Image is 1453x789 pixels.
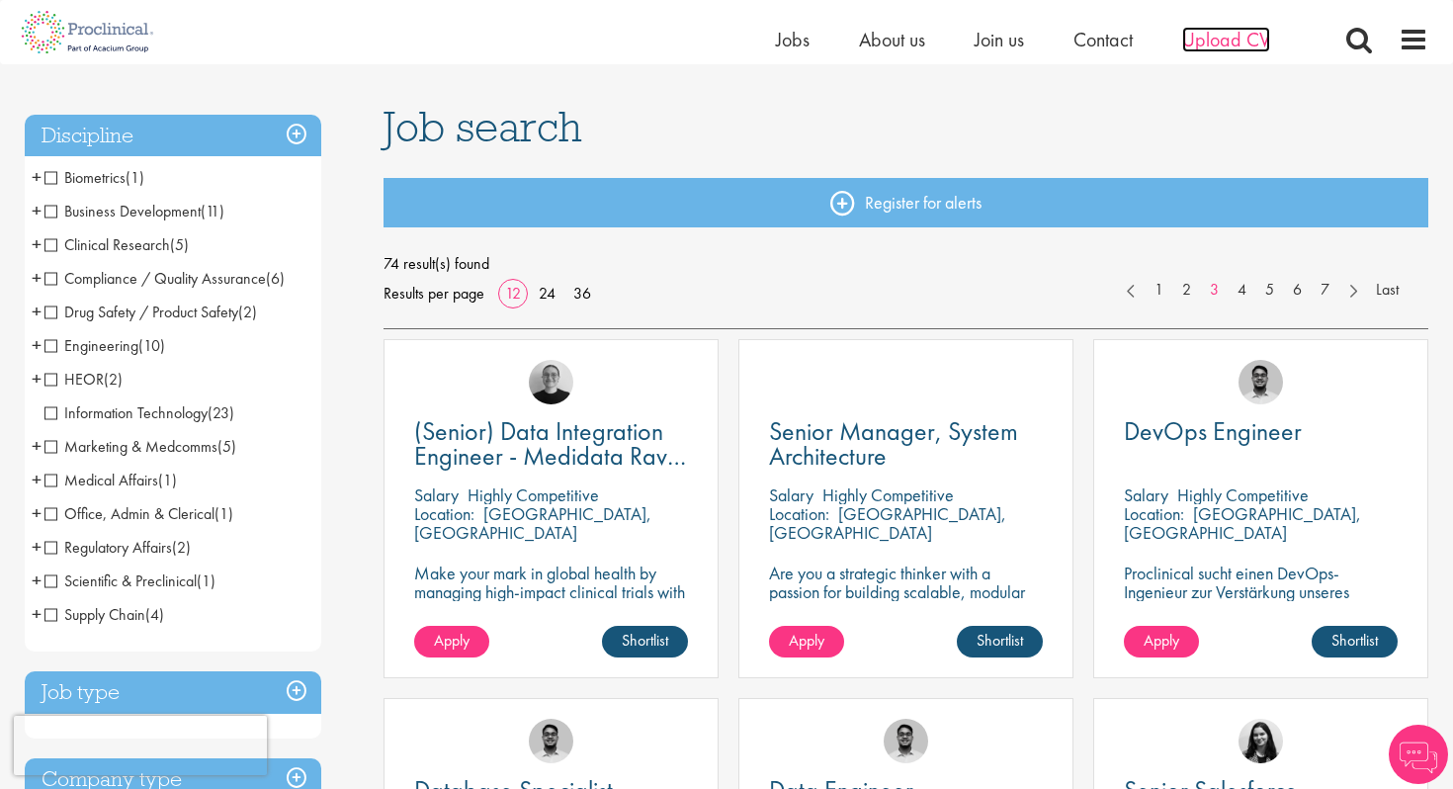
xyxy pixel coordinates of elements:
a: 5 [1255,279,1284,302]
span: Location: [414,502,474,525]
span: Senior Manager, System Architecture [769,414,1018,473]
span: (Senior) Data Integration Engineer - Medidata Rave Specialized [414,414,686,497]
span: Office, Admin & Clerical [44,503,214,524]
p: Highly Competitive [822,483,954,506]
a: About us [859,27,925,52]
a: Jobs [776,27,810,52]
span: (5) [217,436,236,457]
a: 7 [1311,279,1339,302]
a: Shortlist [957,626,1043,657]
a: Join us [975,27,1024,52]
span: (11) [201,201,224,221]
span: (1) [197,570,215,591]
span: Clinical Research [44,234,189,255]
a: 1 [1145,279,1173,302]
span: Supply Chain [44,604,164,625]
iframe: reCAPTCHA [14,716,267,775]
span: Compliance / Quality Assurance [44,268,266,289]
a: 36 [566,283,598,304]
span: Compliance / Quality Assurance [44,268,285,289]
span: Salary [1124,483,1168,506]
a: Register for alerts [384,178,1429,227]
span: Marketing & Medcomms [44,436,217,457]
span: HEOR [44,369,104,390]
a: 6 [1283,279,1312,302]
span: Biometrics [44,167,144,188]
span: Drug Safety / Product Safety [44,302,257,322]
p: Highly Competitive [1177,483,1309,506]
a: Apply [769,626,844,657]
span: Scientific & Preclinical [44,570,197,591]
span: Clinical Research [44,234,170,255]
a: (Senior) Data Integration Engineer - Medidata Rave Specialized [414,419,688,469]
span: Information Technology [44,402,208,423]
img: Indre Stankeviciute [1239,719,1283,763]
a: Last [1366,279,1409,302]
h3: Discipline [25,115,321,157]
a: Contact [1073,27,1133,52]
span: Job search [384,100,582,153]
span: + [32,498,42,528]
img: Timothy Deschamps [1239,360,1283,404]
span: Regulatory Affairs [44,537,191,558]
a: Upload CV [1182,27,1270,52]
a: 2 [1172,279,1201,302]
p: Are you a strategic thinker with a passion for building scalable, modular technology platforms? [769,564,1043,620]
span: Biometrics [44,167,126,188]
span: Apply [789,630,824,651]
a: Shortlist [602,626,688,657]
span: (2) [104,369,123,390]
span: (2) [238,302,257,322]
a: DevOps Engineer [1124,419,1398,444]
span: Results per page [384,279,484,308]
span: Apply [1144,630,1179,651]
span: (23) [208,402,234,423]
p: [GEOGRAPHIC_DATA], [GEOGRAPHIC_DATA] [1124,502,1361,544]
h3: Job type [25,671,321,714]
a: 24 [532,283,562,304]
span: + [32,599,42,629]
span: + [32,431,42,461]
span: Scientific & Preclinical [44,570,215,591]
span: + [32,364,42,394]
span: + [32,297,42,326]
a: Apply [1124,626,1199,657]
span: + [32,229,42,259]
span: Office, Admin & Clerical [44,503,233,524]
span: (10) [138,335,165,356]
a: 4 [1228,279,1256,302]
span: + [32,532,42,562]
img: Chatbot [1389,725,1448,784]
a: Timothy Deschamps [884,719,928,763]
img: Emma Pretorious [529,360,573,404]
img: Timothy Deschamps [529,719,573,763]
a: 12 [498,283,528,304]
span: (6) [266,268,285,289]
span: Engineering [44,335,138,356]
span: Apply [434,630,470,651]
span: DevOps Engineer [1124,414,1302,448]
span: (2) [172,537,191,558]
span: (4) [145,604,164,625]
span: Drug Safety / Product Safety [44,302,238,322]
span: Medical Affairs [44,470,158,490]
p: Proclinical sucht einen DevOps-Ingenieur zur Verstärkung unseres Kundenteams in [GEOGRAPHIC_DATA]. [1124,564,1398,639]
span: Salary [414,483,459,506]
span: Business Development [44,201,224,221]
span: + [32,162,42,192]
p: Make your mark in global health by managing high-impact clinical trials with a leading CRO. [414,564,688,620]
p: [GEOGRAPHIC_DATA], [GEOGRAPHIC_DATA] [414,502,651,544]
span: Business Development [44,201,201,221]
span: (1) [158,470,177,490]
span: Medical Affairs [44,470,177,490]
span: Location: [769,502,829,525]
p: Highly Competitive [468,483,599,506]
